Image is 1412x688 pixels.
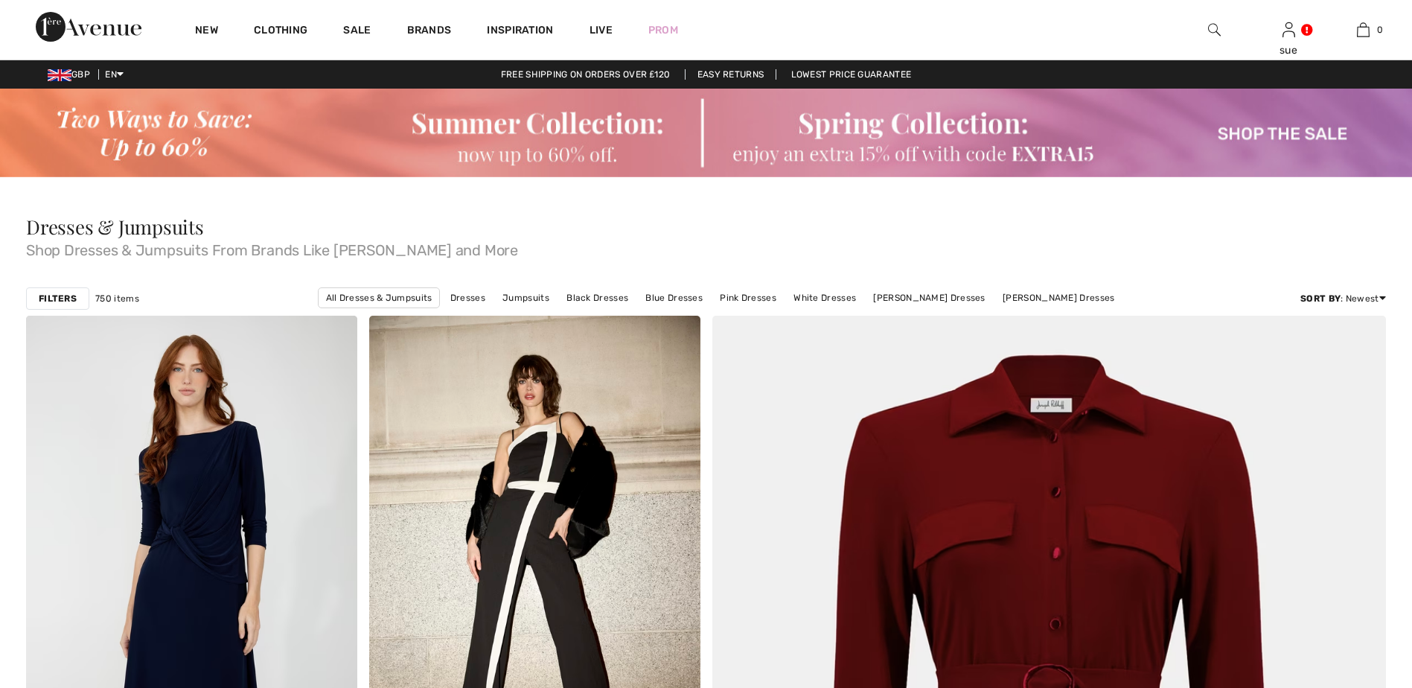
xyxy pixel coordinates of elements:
span: 750 items [95,292,139,305]
span: Dresses & Jumpsuits [26,214,204,240]
span: Inspiration [487,24,553,39]
div: sue [1252,42,1325,58]
a: Sale [343,24,371,39]
a: Dresses [443,288,493,308]
a: [PERSON_NAME] Dresses [866,288,992,308]
a: Jumpsuits [495,288,557,308]
a: Pink Dresses [712,288,784,308]
img: search the website [1208,21,1221,39]
a: Brands [407,24,452,39]
a: New [195,24,218,39]
span: 0 [1377,23,1383,36]
div: : Newest [1300,292,1386,305]
img: My Info [1282,21,1295,39]
strong: Sort By [1300,293,1341,304]
a: Black Dresses [559,288,636,308]
img: UK Pound [48,69,71,81]
a: Prom [648,22,678,38]
a: Free shipping on orders over ₤120 [489,69,683,80]
a: 0 [1326,21,1399,39]
a: Sign In [1282,22,1295,36]
a: Easy Returns [685,69,777,80]
a: [PERSON_NAME] Dresses [995,288,1122,308]
a: All Dresses & Jumpsuits [318,287,441,308]
a: Live [590,22,613,38]
img: My Bag [1357,21,1370,39]
span: GBP [48,69,96,80]
span: Shop Dresses & Jumpsuits From Brands Like [PERSON_NAME] and More [26,237,1386,258]
a: Lowest Price Guarantee [779,69,924,80]
img: 1ère Avenue [36,12,141,42]
span: EN [105,69,124,80]
a: Blue Dresses [638,288,710,308]
strong: Filters [39,292,77,305]
a: Clothing [254,24,307,39]
a: White Dresses [786,288,863,308]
